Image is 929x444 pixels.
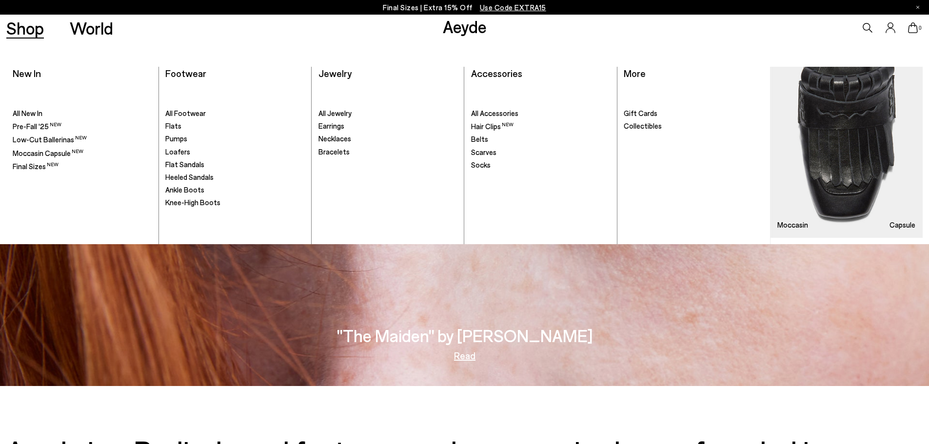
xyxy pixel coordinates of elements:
span: All Footwear [165,109,206,117]
a: Shop [6,19,44,37]
a: More [624,67,646,79]
span: Low-Cut Ballerinas [13,135,87,144]
span: Knee-High Boots [165,198,220,207]
h3: "The Maiden" by [PERSON_NAME] [336,327,593,344]
a: New In [13,67,41,79]
a: Pumps [165,134,305,144]
a: Flats [165,121,305,131]
a: Hair Clips [471,121,611,132]
a: Earrings [318,121,458,131]
span: Bracelets [318,147,350,156]
a: Read [454,350,475,360]
span: Collectibles [624,121,662,130]
span: Hair Clips [471,122,514,131]
a: Collectibles [624,121,764,131]
a: Knee-High Boots [165,198,305,208]
a: Gift Cards [624,109,764,118]
span: Pumps [165,134,187,143]
a: Moccasin Capsule [13,148,152,158]
a: Heeled Sandals [165,173,305,182]
span: Scarves [471,148,496,156]
a: All Footwear [165,109,305,118]
a: Jewelry [318,67,352,79]
img: Mobile_e6eede4d-78b8-4bd1-ae2a-4197e375e133_900x.jpg [771,67,923,238]
a: Low-Cut Ballerinas [13,135,152,145]
span: Belts [471,135,488,143]
span: Socks [471,160,491,169]
a: Moccasin Capsule [771,67,923,238]
a: World [70,19,113,37]
a: Final Sizes [13,161,152,172]
span: 0 [918,25,923,31]
span: Heeled Sandals [165,173,214,181]
span: Loafers [165,147,190,156]
a: Flat Sandals [165,160,305,170]
p: Final Sizes | Extra 15% Off [383,1,546,14]
a: Footwear [165,67,206,79]
span: Navigate to /collections/ss25-final-sizes [480,3,546,12]
span: Pre-Fall '25 [13,122,61,131]
a: Belts [471,135,611,144]
a: Ankle Boots [165,185,305,195]
a: Accessories [471,67,522,79]
span: Flats [165,121,181,130]
h3: Moccasin [777,221,808,229]
a: All New In [13,109,152,118]
span: All New In [13,109,42,117]
h3: Capsule [889,221,915,229]
a: Necklaces [318,134,458,144]
span: Moccasin Capsule [13,149,83,157]
a: Bracelets [318,147,458,157]
span: Necklaces [318,134,351,143]
span: Gift Cards [624,109,657,117]
span: Earrings [318,121,344,130]
a: Loafers [165,147,305,157]
span: All Jewelry [318,109,352,117]
span: Flat Sandals [165,160,204,169]
a: Socks [471,160,611,170]
span: All Accessories [471,109,518,117]
a: All Accessories [471,109,611,118]
a: Scarves [471,148,611,157]
a: 0 [908,22,918,33]
a: Aeyde [443,16,487,37]
a: All Jewelry [318,109,458,118]
span: Final Sizes [13,162,59,171]
span: Ankle Boots [165,185,204,194]
a: Pre-Fall '25 [13,121,152,132]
